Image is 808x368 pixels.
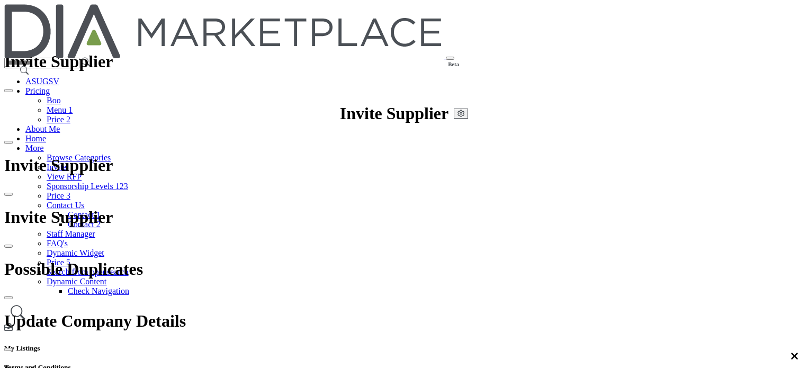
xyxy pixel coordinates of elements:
h6: Beta [448,61,459,67]
button: Close [4,89,13,92]
a: Price 3 [47,191,70,200]
button: Toggle navigation [446,57,454,60]
h1: Invite Supplier [340,104,448,123]
a: Search [4,301,32,323]
h1: Invite Supplier [4,52,804,71]
a: Price 2 [47,115,70,124]
a: Sponsorship Levels 123 [47,182,128,191]
a: More [25,143,44,152]
a: Boo [47,96,61,105]
a: Dynamic Content [47,277,106,286]
h1: Update Company Details [4,311,804,331]
button: Close [4,193,13,196]
a: View RFP [47,172,82,181]
button: Close [4,141,13,144]
button: Close [4,296,13,299]
a: Home [25,134,46,143]
button: Close [4,245,13,248]
h1: Invite Supplier [4,156,804,175]
h1: Possible Duplicates [4,259,804,279]
h1: Invite Supplier [4,208,804,227]
a: ASUGSV [25,77,59,86]
a: Contact Us [47,201,85,210]
a: Browse Categories [47,153,111,162]
a: Pricing [25,86,50,95]
a: Staff Manager [47,229,95,238]
a: Menu 1 [47,105,73,114]
a: Check Navigation [68,286,129,295]
a: Dynamic Widget [47,248,104,257]
a: FAQ's [47,239,68,248]
a: Price 5 [47,258,70,267]
a: Beta [4,51,446,60]
img: site Logo [4,4,444,58]
a: About Me [25,124,60,133]
button: Close [4,348,13,351]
